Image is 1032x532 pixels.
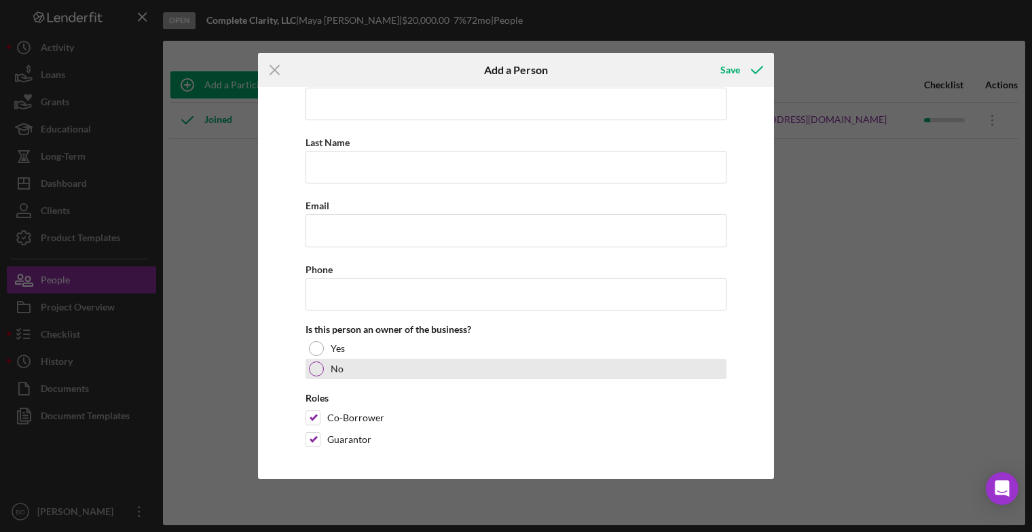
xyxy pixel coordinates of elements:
div: Roles [306,393,726,404]
label: Last Name [306,137,350,148]
label: Guarantor [327,433,371,446]
div: Save [720,56,740,84]
h6: Add a Person [484,64,548,76]
div: Is this person an owner of the business? [306,324,726,335]
div: Open Intercom Messenger [986,472,1018,505]
label: Co-Borrower [327,411,384,425]
label: Phone [306,264,333,275]
button: Save [707,56,774,84]
label: No [331,363,344,374]
label: Yes [331,343,345,354]
label: Email [306,200,329,211]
